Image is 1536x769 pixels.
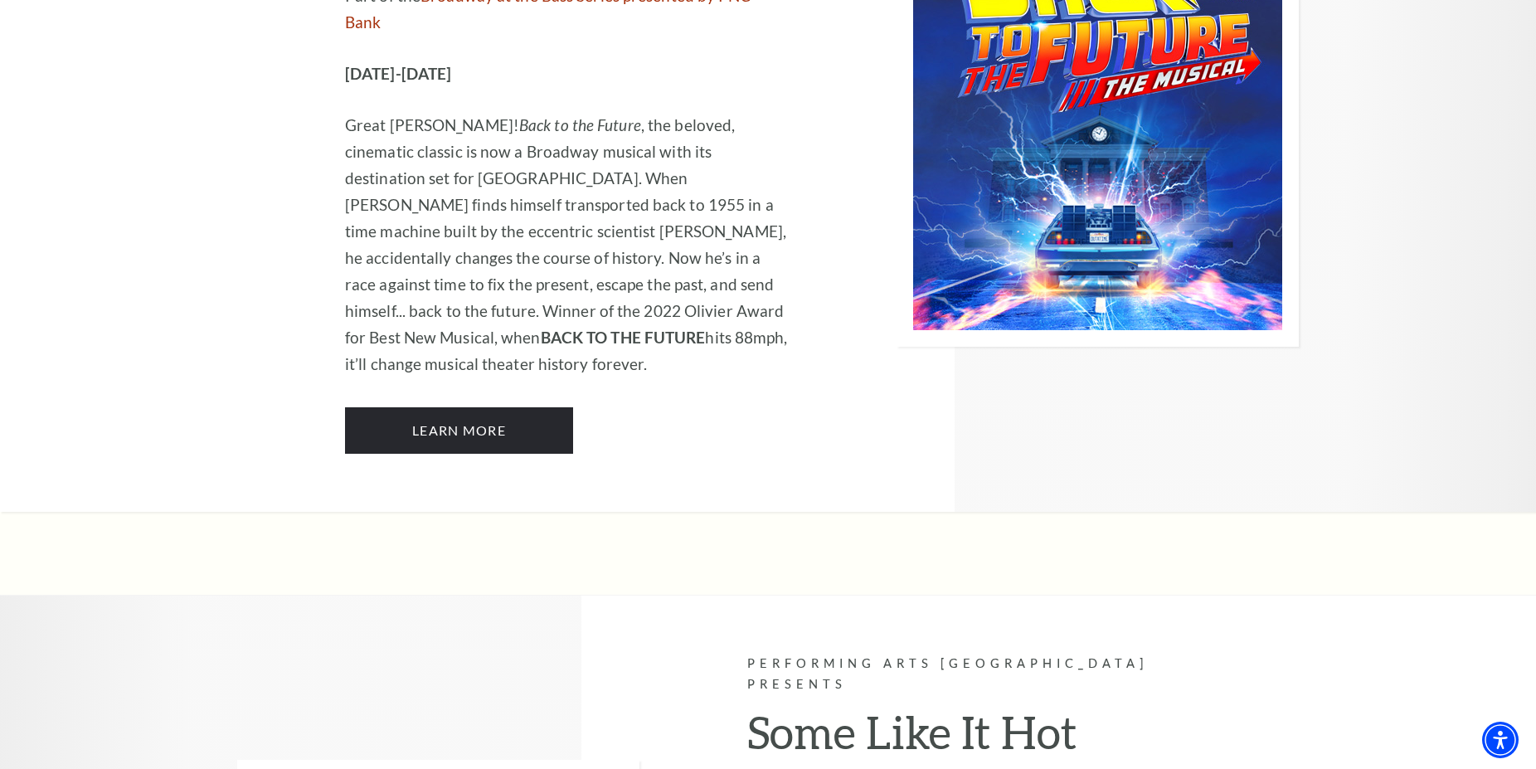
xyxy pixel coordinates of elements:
a: Learn More Back to the Future: The Musical [345,407,573,454]
em: Back to the Future [519,115,641,134]
p: Great [PERSON_NAME]! , the beloved, cinematic classic is now a Broadway musical with its destinat... [345,112,789,377]
strong: [DATE]-[DATE] [345,64,451,83]
div: Accessibility Menu [1482,722,1519,758]
p: Performing Arts [GEOGRAPHIC_DATA] Presents [747,654,1191,695]
strong: BACK TO THE FUTURE [541,328,706,347]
